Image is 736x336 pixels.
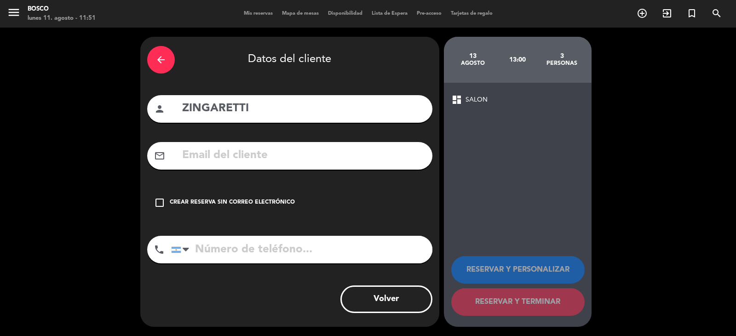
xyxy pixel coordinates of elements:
i: turned_in_not [686,8,697,19]
input: Nombre del cliente [181,99,425,118]
div: lunes 11. agosto - 11:51 [28,14,96,23]
button: menu [7,6,21,23]
div: Bosco [28,5,96,14]
button: RESERVAR Y PERSONALIZAR [451,256,585,284]
span: Pre-acceso [412,11,446,16]
span: Mapa de mesas [277,11,323,16]
span: Mis reservas [239,11,277,16]
span: dashboard [451,94,462,105]
span: Disponibilidad [323,11,367,16]
i: exit_to_app [661,8,673,19]
i: phone [154,244,165,255]
i: check_box_outline_blank [154,197,165,208]
input: Email del cliente [181,146,425,165]
input: Número de teléfono... [171,236,432,263]
div: 13 [451,52,495,60]
div: 3 [540,52,584,60]
span: Lista de Espera [367,11,412,16]
i: person [154,103,165,114]
i: mail_outline [154,150,165,161]
i: arrow_back [155,54,167,65]
div: Argentina: +54 [172,236,193,263]
span: SALON [466,95,488,105]
div: Datos del cliente [147,44,432,76]
i: add_circle_outline [637,8,648,19]
button: Volver [340,285,432,313]
i: menu [7,6,21,19]
i: search [711,8,722,19]
div: Crear reserva sin correo electrónico [170,198,295,207]
span: Tarjetas de regalo [446,11,497,16]
button: RESERVAR Y TERMINAR [451,288,585,316]
div: 13:00 [495,44,540,76]
div: agosto [451,60,495,67]
div: personas [540,60,584,67]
